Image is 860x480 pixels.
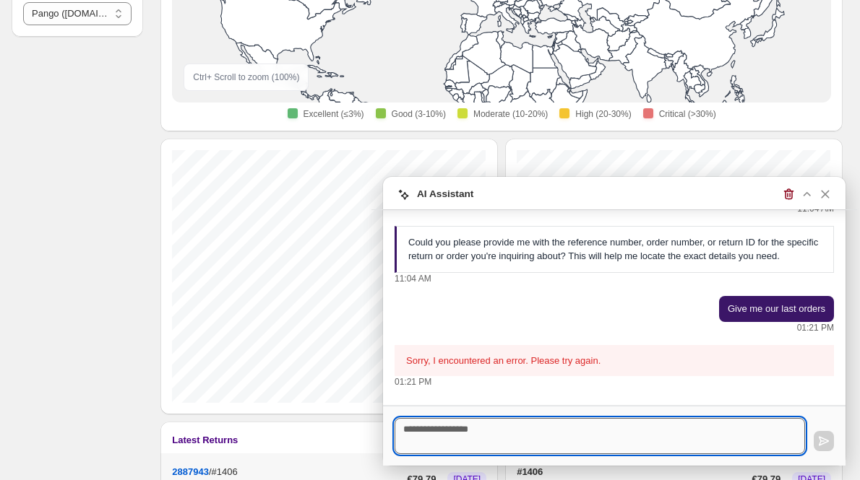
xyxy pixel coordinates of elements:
p: #1406 [517,465,746,479]
span: Excellent (≤3%) [304,108,364,120]
p: 11:04 AM [395,273,431,284]
h3: AI Assistant [417,187,473,202]
p: 01:21 PM [797,322,834,333]
span: Moderate (10-20%) [473,108,548,120]
span: High (20-30%) [575,108,631,120]
span: Critical (>30%) [659,108,716,120]
span: Good (3-10%) [392,108,446,120]
span: #1406 [212,466,238,477]
div: Sorry, I encountered an error. Please try again. [406,354,822,368]
p: Give me our last orders [728,302,825,316]
p: 01:21 PM [395,376,431,388]
button: 2887943 [172,466,209,477]
div: Ctrl + Scroll to zoom ( 100 %) [184,64,309,91]
h3: Latest Returns [172,433,238,448]
div: Could you please provide me with the reference number, order number, or return ID for the specifi... [408,235,822,263]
